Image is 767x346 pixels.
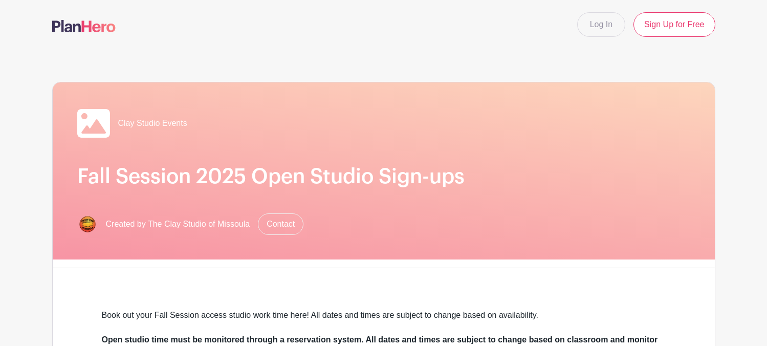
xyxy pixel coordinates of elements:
[106,218,250,230] span: Created by The Clay Studio of Missoula
[258,213,303,235] a: Contact
[77,164,690,189] h1: Fall Session 2025 Open Studio Sign-ups
[102,309,666,334] div: Book out your Fall Session access studio work time here! All dates and times are subject to chang...
[118,117,187,129] span: Clay Studio Events
[52,20,116,32] img: logo-507f7623f17ff9eddc593b1ce0a138ce2505c220e1c5a4e2b4648c50719b7d32.svg
[577,12,625,37] a: Log In
[77,214,98,234] img: New%20Sticker.png
[633,12,715,37] a: Sign Up for Free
